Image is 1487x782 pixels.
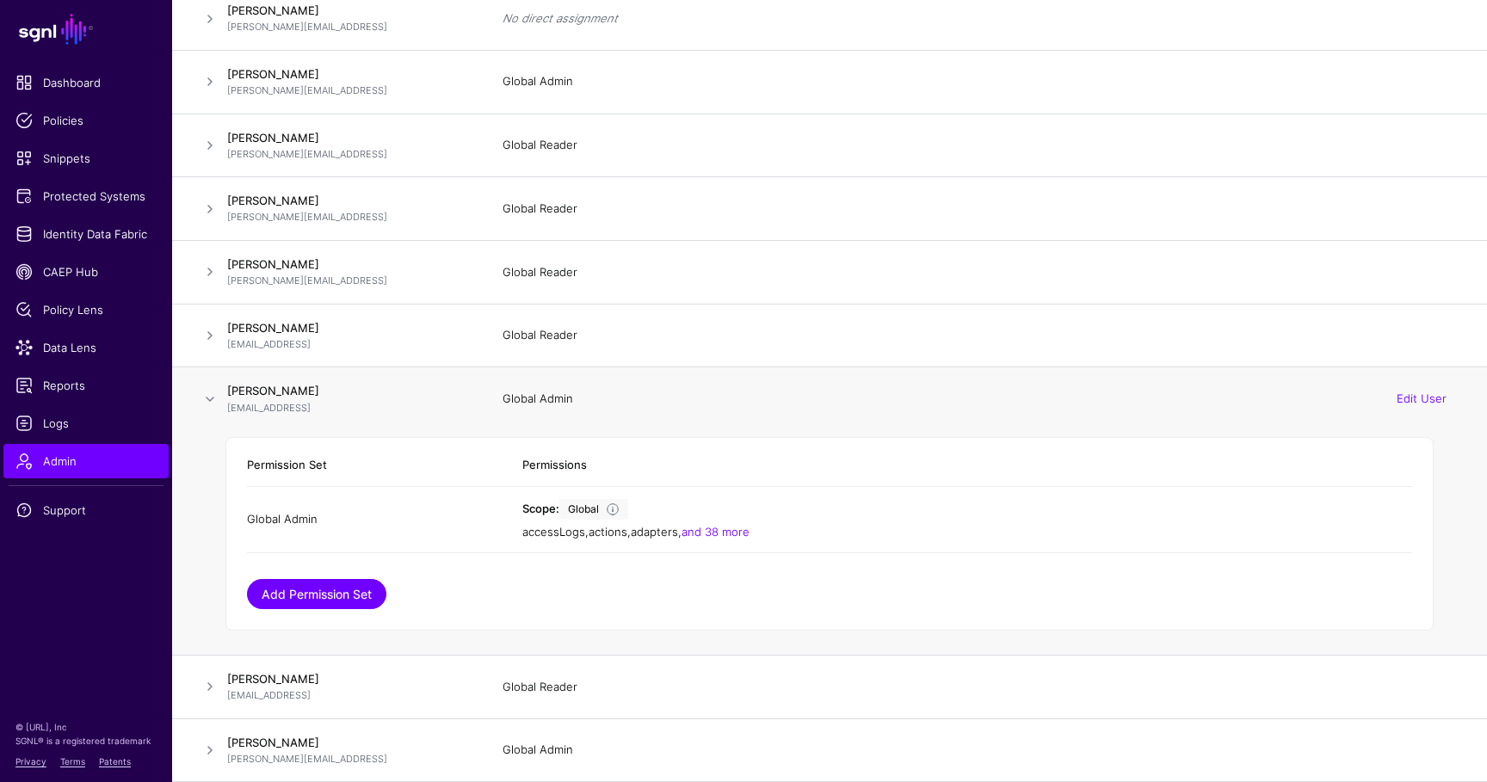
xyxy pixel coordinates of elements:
[505,445,1412,486] th: Permissions
[15,415,157,432] span: Logs
[503,73,1459,90] div: Global Admin
[227,3,468,18] h4: [PERSON_NAME]
[15,112,157,129] span: Policies
[15,453,157,470] span: Admin
[1397,391,1447,405] a: Edit User
[503,391,1459,408] div: Global Admin
[503,137,1459,154] div: Global Reader
[3,179,169,213] a: Protected Systems
[247,486,505,553] td: Global Admin
[227,401,468,416] p: [EMAIL_ADDRESS]
[227,66,468,82] h4: [PERSON_NAME]
[522,525,585,539] span: accessLogs
[15,502,157,519] span: Support
[15,188,157,205] span: Protected Systems
[227,83,468,98] p: [PERSON_NAME][EMAIL_ADDRESS]
[227,193,468,208] h4: [PERSON_NAME]
[522,524,1412,541] div: , , ,
[3,217,169,251] a: Identity Data Fabric
[682,525,750,539] a: and 38 more
[10,10,162,48] a: SGNL
[227,130,468,145] h4: [PERSON_NAME]
[15,756,46,767] a: Privacy
[227,210,468,225] p: [PERSON_NAME][EMAIL_ADDRESS]
[15,150,157,167] span: Snippets
[247,579,386,609] a: Add Permission Set
[522,502,559,515] strong: Scope:
[15,720,157,734] p: © [URL], Inc
[227,383,468,398] h4: [PERSON_NAME]
[227,320,468,336] h4: [PERSON_NAME]
[247,445,505,486] th: Permission Set
[15,301,157,318] span: Policy Lens
[227,256,468,272] h4: [PERSON_NAME]
[15,734,157,748] p: SGNL® is a registered trademark
[227,20,468,34] p: [PERSON_NAME][EMAIL_ADDRESS]
[503,327,1459,344] div: Global Reader
[3,65,169,100] a: Dashboard
[227,752,468,767] p: [PERSON_NAME][EMAIL_ADDRESS]
[3,406,169,440] a: Logs
[227,147,468,162] p: [PERSON_NAME][EMAIL_ADDRESS]
[503,742,1459,759] div: Global Admin
[15,339,157,356] span: Data Lens
[3,255,169,289] a: CAEP Hub
[15,377,157,394] span: Reports
[227,688,468,703] p: [EMAIL_ADDRESS]
[631,525,678,539] span: adapters
[15,74,157,91] span: Dashboard
[3,330,169,365] a: Data Lens
[15,225,157,243] span: Identity Data Fabric
[99,756,131,767] a: Patents
[503,11,618,25] em: No direct assignment
[3,292,169,327] a: Policy Lens
[3,368,169,403] a: Reports
[503,264,1459,281] div: Global Reader
[3,103,169,138] a: Policies
[15,263,157,280] span: CAEP Hub
[589,525,627,539] span: actions
[60,756,85,767] a: Terms
[227,274,468,288] p: [PERSON_NAME][EMAIL_ADDRESS]
[3,141,169,175] a: Snippets
[227,337,468,352] p: [EMAIL_ADDRESS]
[227,735,468,750] h4: [PERSON_NAME]
[3,444,169,478] a: Admin
[568,502,599,517] div: Global
[227,671,468,687] h4: [PERSON_NAME]
[503,200,1459,218] div: Global Reader
[503,679,1459,696] div: Global Reader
